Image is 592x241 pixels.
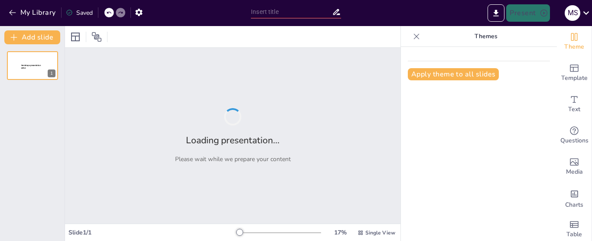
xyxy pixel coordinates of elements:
p: Themes [423,26,548,47]
div: 1 [48,69,55,77]
div: M S [565,5,580,21]
div: Add ready made slides [557,57,592,89]
button: Export to PowerPoint [488,4,504,22]
span: Sendsteps presentation editor [21,64,41,69]
div: 1 [7,51,58,80]
span: Theme [564,42,584,52]
span: Charts [565,200,583,210]
button: Apply theme to all slides [408,68,499,80]
h2: Loading presentation... [186,134,280,146]
div: 17 % [330,228,351,237]
div: Add images, graphics, shapes or video [557,151,592,182]
p: Please wait while we prepare your content [175,155,291,163]
span: Media [566,167,583,177]
div: Add charts and graphs [557,182,592,214]
button: Present [506,4,550,22]
div: Saved [66,9,93,17]
div: Slide 1 / 1 [68,228,238,237]
input: Insert title [251,6,332,18]
div: Add text boxes [557,89,592,120]
div: Layout [68,30,82,44]
span: Text [568,105,580,114]
button: M S [565,4,580,22]
span: Position [91,32,102,42]
button: My Library [7,6,59,20]
div: Get real-time input from your audience [557,120,592,151]
div: Change the overall theme [557,26,592,57]
span: Questions [560,136,589,145]
span: Single View [365,229,395,236]
button: Add slide [4,30,60,44]
span: Template [561,73,588,83]
span: Table [566,230,582,239]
